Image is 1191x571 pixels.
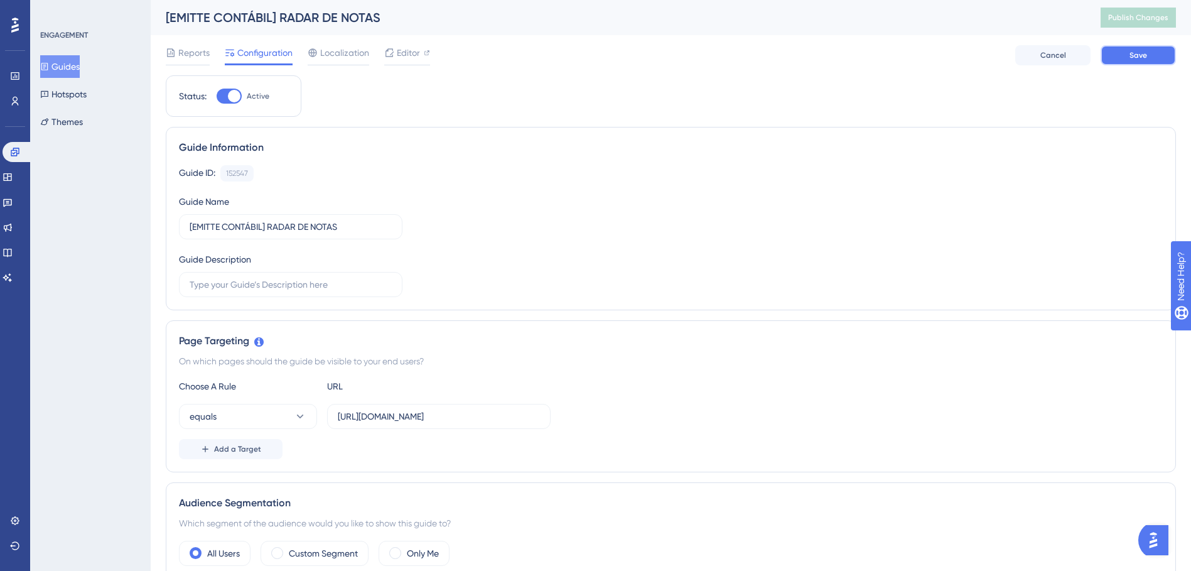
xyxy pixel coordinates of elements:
span: Publish Changes [1108,13,1168,23]
button: equals [179,404,317,429]
div: Status: [179,89,207,104]
label: Custom Segment [289,546,358,561]
input: Type your Guide’s Description here [190,278,392,291]
button: Publish Changes [1101,8,1176,28]
input: Type your Guide’s Name here [190,220,392,234]
span: Active [247,91,269,101]
div: Guide Name [179,194,229,209]
label: Only Me [407,546,439,561]
button: Hotspots [40,83,87,106]
iframe: UserGuiding AI Assistant Launcher [1138,521,1176,559]
div: ENGAGEMENT [40,30,88,40]
button: Cancel [1015,45,1091,65]
span: Editor [397,45,420,60]
div: Which segment of the audience would you like to show this guide to? [179,516,1163,531]
div: Choose A Rule [179,379,317,394]
div: Page Targeting [179,334,1163,349]
div: Guide Description [179,252,251,267]
button: Add a Target [179,439,283,459]
button: Save [1101,45,1176,65]
div: URL [327,379,465,394]
div: Guide Information [179,140,1163,155]
span: Configuration [237,45,293,60]
span: equals [190,409,217,424]
span: Cancel [1040,50,1066,60]
input: yourwebsite.com/path [338,410,540,423]
span: Add a Target [214,444,261,454]
label: All Users [207,546,240,561]
div: Guide ID: [179,165,215,182]
span: Need Help? [30,3,78,18]
div: [EMITTE CONTÁBIL] RADAR DE NOTAS [166,9,1069,26]
button: Themes [40,111,83,133]
span: Save [1129,50,1147,60]
div: On which pages should the guide be visible to your end users? [179,354,1163,369]
div: 152547 [226,168,248,178]
span: Reports [178,45,210,60]
div: Audience Segmentation [179,496,1163,511]
span: Localization [320,45,369,60]
button: Guides [40,55,80,78]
